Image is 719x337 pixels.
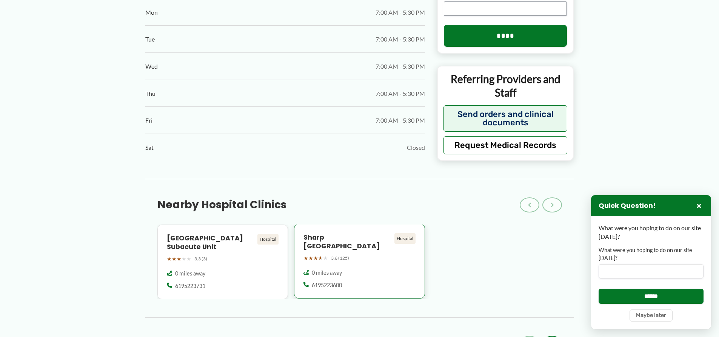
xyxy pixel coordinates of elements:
[443,105,568,132] button: Send orders and clinical documents
[542,197,562,212] button: ›
[175,270,205,277] span: 0 miles away
[167,234,255,251] h4: [GEOGRAPHIC_DATA] Subacute Unit
[376,61,425,72] span: 7:00 AM - 5:30 PM
[318,253,323,263] span: ★
[443,72,568,100] p: Referring Providers and Staff
[443,136,568,154] button: Request Medical Records
[145,142,154,153] span: Sat
[376,34,425,45] span: 7:00 AM - 5:30 PM
[313,253,318,263] span: ★
[194,255,207,263] span: 3.3 (3)
[323,253,328,263] span: ★
[145,88,156,99] span: Thu
[157,225,288,299] a: [GEOGRAPHIC_DATA] Subacute Unit Hospital ★★★★★ 3.3 (3) 0 miles away 6195223731
[376,7,425,18] span: 7:00 AM - 5:30 PM
[145,7,158,18] span: Mon
[157,198,286,212] h3: Nearby Hospital Clinics
[182,254,186,264] span: ★
[407,142,425,153] span: Closed
[167,254,172,264] span: ★
[599,202,656,210] h3: Quick Question!
[312,282,342,289] span: 6195223600
[175,282,205,290] span: 6195223731
[145,61,158,72] span: Wed
[257,234,279,245] div: Hospital
[376,88,425,99] span: 7:00 AM - 5:30 PM
[177,254,182,264] span: ★
[312,269,342,277] span: 0 miles away
[308,253,313,263] span: ★
[303,253,308,263] span: ★
[172,254,177,264] span: ★
[694,201,704,210] button: Close
[520,197,539,212] button: ‹
[528,200,531,209] span: ‹
[376,115,425,126] span: 7:00 AM - 5:30 PM
[186,254,191,264] span: ★
[599,224,704,241] p: What were you hoping to do on our site [DATE]?
[145,34,155,45] span: Tue
[551,200,554,209] span: ›
[331,254,349,262] span: 3.6 (125)
[394,233,416,244] div: Hospital
[599,246,704,262] label: What were you hoping to do on our site [DATE]?
[630,309,673,322] button: Maybe later
[294,225,425,299] a: Sharp [GEOGRAPHIC_DATA] Hospital ★★★★★ 3.6 (125) 0 miles away 6195223600
[145,115,152,126] span: Fri
[303,233,391,251] h4: Sharp [GEOGRAPHIC_DATA]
